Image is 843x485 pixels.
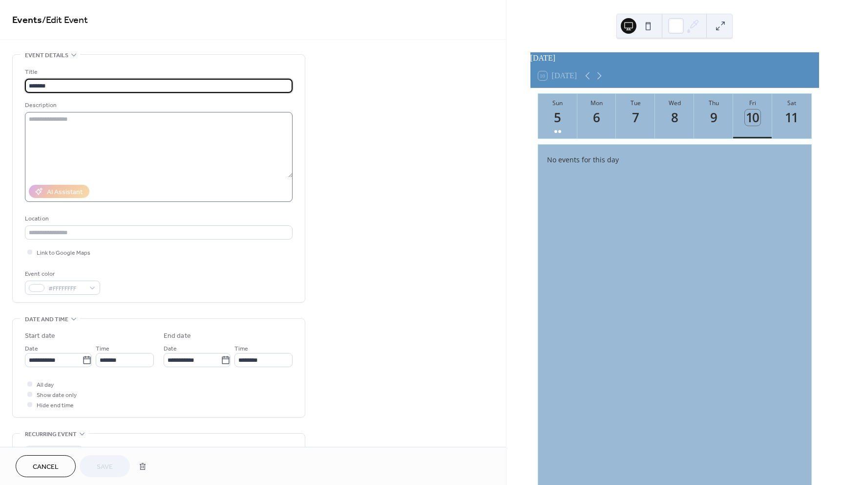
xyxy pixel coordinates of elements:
[234,344,248,354] span: Time
[25,269,98,279] div: Event color
[12,11,42,30] a: Events
[530,52,819,64] div: [DATE]
[25,429,77,440] span: Recurring event
[37,380,54,390] span: All day
[48,284,84,294] span: #FFFFFFFF
[42,11,88,30] span: / Edit Event
[577,94,616,138] button: Mon6
[539,148,810,171] div: No events for this day
[580,99,613,107] div: Mon
[736,99,769,107] div: Fri
[25,67,291,77] div: Title
[745,110,761,126] div: 10
[733,94,772,138] button: Fri10
[164,331,191,341] div: End date
[37,390,77,400] span: Show date only
[549,110,566,126] div: 5
[697,99,730,107] div: Thu
[37,400,74,411] span: Hide end time
[655,94,694,138] button: Wed8
[25,50,68,61] span: Event details
[694,94,733,138] button: Thu9
[589,110,605,126] div: 6
[619,99,652,107] div: Tue
[784,110,800,126] div: 11
[775,99,808,107] div: Sat
[667,110,683,126] div: 8
[25,344,38,354] span: Date
[16,455,76,477] button: Cancel
[616,94,655,138] button: Tue7
[25,331,55,341] div: Start date
[25,214,291,224] div: Location
[33,462,59,472] span: Cancel
[96,344,109,354] span: Time
[541,99,574,107] div: Sun
[25,314,68,325] span: Date and time
[164,344,177,354] span: Date
[772,94,811,138] button: Sat11
[25,100,291,110] div: Description
[628,110,644,126] div: 7
[706,110,722,126] div: 9
[37,248,90,258] span: Link to Google Maps
[658,99,691,107] div: Wed
[538,94,577,138] button: Sun5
